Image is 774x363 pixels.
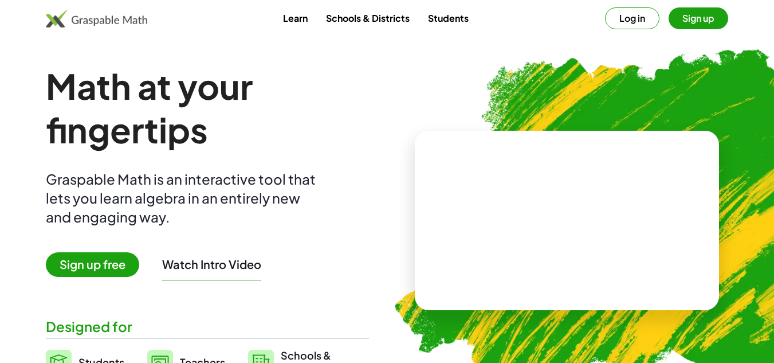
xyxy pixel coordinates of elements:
[46,252,139,277] span: Sign up free
[419,7,478,29] a: Students
[46,64,369,151] h1: Math at your fingertips
[317,7,419,29] a: Schools & Districts
[605,7,659,29] button: Log in
[162,257,261,272] button: Watch Intro Video
[669,7,728,29] button: Sign up
[46,170,321,227] div: Graspable Math is an interactive tool that lets you learn algebra in an entirely new and engaging...
[274,7,317,29] a: Learn
[46,317,369,336] div: Designed for
[481,177,653,263] video: What is this? This is dynamic math notation. Dynamic math notation plays a central role in how Gr...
